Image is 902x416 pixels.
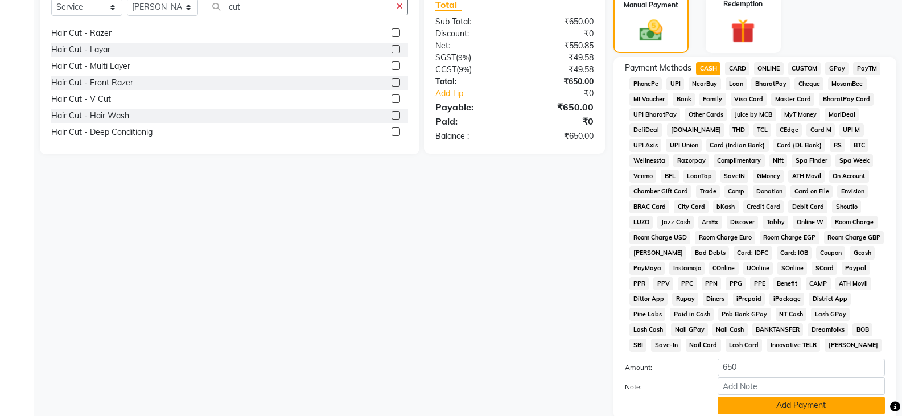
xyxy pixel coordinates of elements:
input: Add Note [718,377,885,395]
span: Payment Methods [625,62,691,74]
span: PPG [726,277,746,290]
span: BFL [661,170,679,183]
span: BTC [850,139,868,152]
span: On Account [829,170,869,183]
div: Hair Cut - Razer [51,27,112,39]
span: Envision [837,185,868,198]
span: ONLINE [754,62,784,75]
span: Cheque [794,77,823,90]
span: PPC [678,277,697,290]
span: Other Cards [685,108,727,121]
span: BharatPay Card [819,93,874,106]
span: GPay [825,62,849,75]
span: RS [830,139,845,152]
span: CUSTOM [788,62,821,75]
span: PayTM [853,62,880,75]
span: Room Charge [831,216,878,229]
div: ₹0 [514,114,602,128]
span: Card: IOB [777,246,812,260]
span: Gcash [850,246,875,260]
img: _cash.svg [632,17,670,44]
span: Paypal [842,262,870,275]
span: Nail Card [686,339,721,352]
span: Innovative TELR [767,339,820,352]
span: City Card [674,200,709,213]
span: Benefit [773,277,801,290]
span: UPI BharatPay [629,108,680,121]
div: ₹49.58 [514,52,602,64]
div: Hair Cut - Hair Wash [51,110,129,122]
span: PPR [629,277,649,290]
span: Complimentary [714,154,765,167]
span: AmEx [698,216,722,229]
span: Room Charge Euro [695,231,755,244]
span: Visa Card [731,93,767,106]
span: UOnline [743,262,773,275]
span: Spa Week [835,154,873,167]
span: Spa Finder [792,154,831,167]
div: Hair Cut - Layar [51,44,110,56]
span: iPackage [769,293,804,306]
span: Card on File [790,185,833,198]
div: Payable: [427,100,514,114]
span: Tabby [763,216,788,229]
span: UPI Union [666,139,702,152]
span: Card M [806,123,835,137]
span: Diners [703,293,728,306]
div: ( ) [427,64,514,76]
span: SGST [435,52,456,63]
span: Trade [696,185,720,198]
span: Lash GPay [811,308,850,321]
span: Paid in Cash [670,308,714,321]
div: Paid: [427,114,514,128]
span: Dittor App [629,293,668,306]
div: Hair Cut - V Cut [51,93,111,105]
button: Add Payment [718,397,885,414]
span: Shoutlo [832,200,861,213]
span: UPI M [839,123,864,137]
span: Online W [793,216,827,229]
span: Master Card [771,93,814,106]
span: Room Charge GBP [824,231,884,244]
span: Nift [769,154,788,167]
div: ₹0 [529,88,602,100]
span: ATH Movil [788,170,825,183]
span: 9% [458,53,469,62]
span: Credit Card [743,200,784,213]
span: CEdge [776,123,802,137]
label: Note: [616,382,709,392]
span: Save-In [651,339,681,352]
div: Balance : [427,130,514,142]
img: _gift.svg [723,16,763,46]
span: PhonePe [629,77,662,90]
span: NearBuy [689,77,721,90]
a: Add Tip [427,88,529,100]
span: Instamojo [669,262,705,275]
span: PPV [653,277,673,290]
div: Total: [427,76,514,88]
span: SCard [812,262,837,275]
span: Pnb Bank GPay [718,308,771,321]
span: Family [699,93,726,106]
span: Room Charge USD [629,231,690,244]
span: Dreamfolks [808,323,848,336]
label: Amount: [616,363,709,373]
span: Loan [726,77,747,90]
span: UPI [666,77,684,90]
span: PPE [750,277,769,290]
span: CARD [725,62,749,75]
div: ₹650.00 [514,76,602,88]
span: Chamber Gift Card [629,185,691,198]
div: Hair Cut - Deep Conditionig [51,126,153,138]
div: Sub Total: [427,16,514,28]
span: Coupon [816,246,845,260]
span: District App [809,293,851,306]
span: PPN [702,277,722,290]
span: Card (DL Bank) [773,139,826,152]
span: SaveIN [720,170,749,183]
span: BharatPay [751,77,790,90]
span: MosamBee [828,77,867,90]
span: Debit Card [788,200,827,213]
span: LoanTap [683,170,716,183]
span: BRAC Card [629,200,669,213]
